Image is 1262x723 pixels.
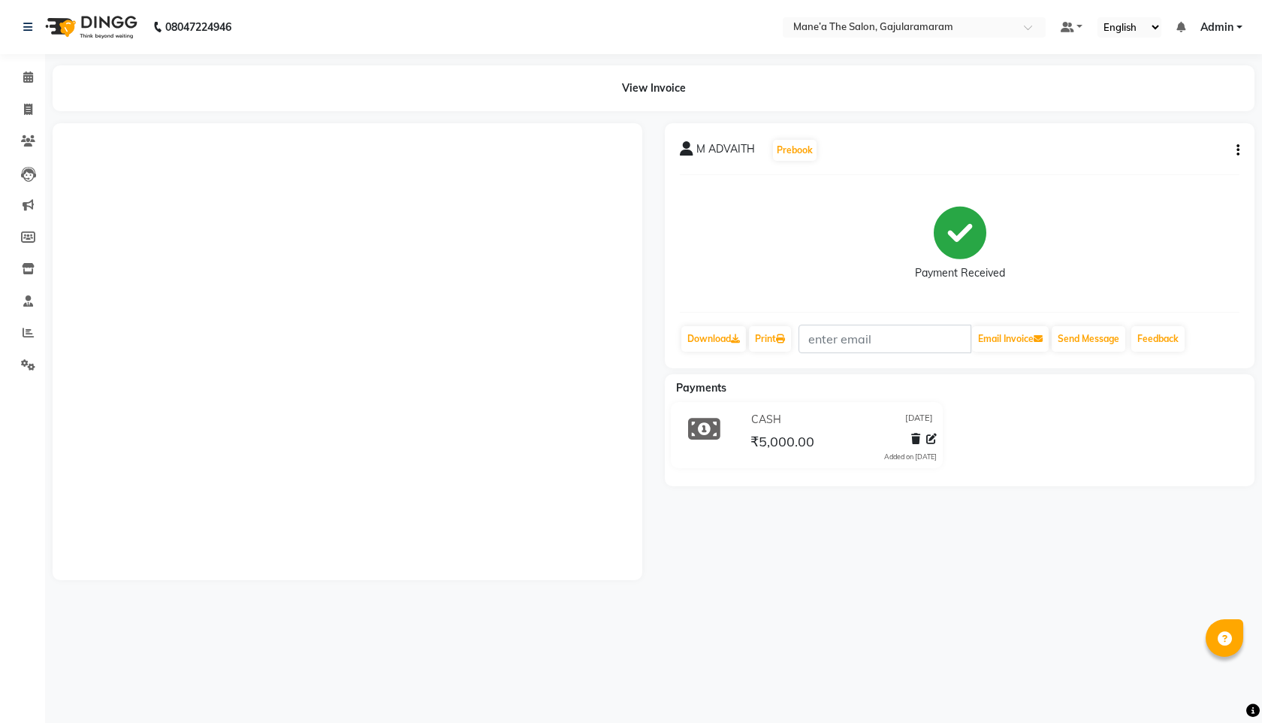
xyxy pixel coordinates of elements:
[1200,20,1233,35] span: Admin
[915,265,1005,281] div: Payment Received
[38,6,141,48] img: logo
[1131,326,1185,352] a: Feedback
[676,381,726,395] span: Payments
[1052,326,1125,352] button: Send Message
[773,140,817,161] button: Prebook
[681,326,746,352] a: Download
[749,326,791,352] a: Print
[751,412,781,428] span: CASH
[750,433,814,454] span: ₹5,000.00
[165,6,231,48] b: 08047224946
[53,65,1254,111] div: View Invoice
[905,412,933,428] span: [DATE]
[884,452,937,462] div: Added on [DATE]
[799,325,971,353] input: enter email
[696,141,755,162] span: M ADVAITH
[972,326,1049,352] button: Email Invoice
